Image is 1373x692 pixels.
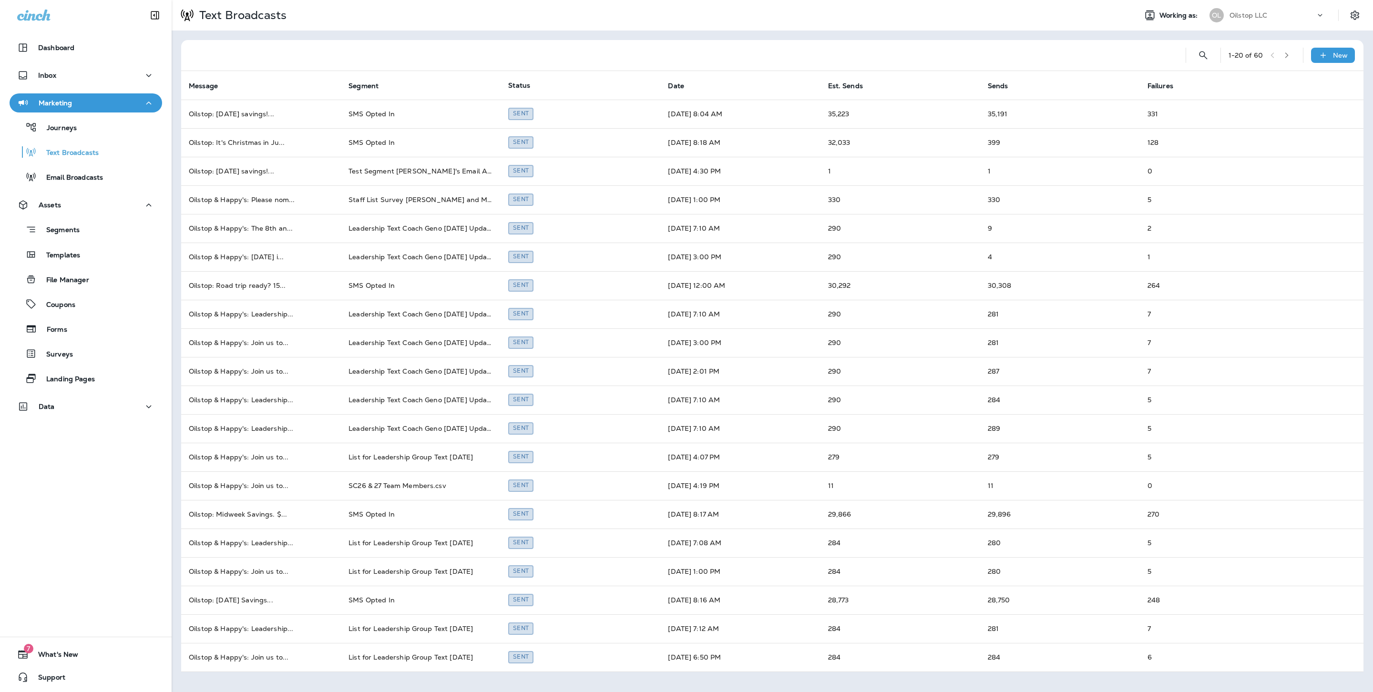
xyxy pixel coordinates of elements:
span: Date [668,81,697,90]
td: Oilstop: Midweek Savings. $ ... [181,500,341,529]
span: Created by Jay Ferrick [508,109,533,117]
p: Dashboard [38,44,74,51]
button: Email Broadcasts [10,167,162,187]
button: Coupons [10,294,162,314]
td: 30,292 [820,271,980,300]
span: Est. Sends [828,82,863,90]
td: SMS Opted In [341,100,501,128]
td: 5 [1140,386,1300,414]
td: 279 [820,443,980,471]
span: Created by Jay Ferrick [508,423,533,432]
span: 7 [24,644,33,653]
td: 290 [820,414,980,443]
button: Data [10,397,162,416]
td: 7 [1140,328,1300,357]
td: 330 [980,185,1140,214]
td: Oilstop & Happy's: The 8th an ... [181,214,341,243]
span: Failures [1148,82,1173,90]
div: Sent [508,537,533,549]
button: Marketing [10,93,162,112]
button: Search Text Broadcasts [1194,46,1213,65]
span: Message [189,81,230,90]
td: Oilstop & Happy's: Leadership ... [181,414,341,443]
td: 290 [820,386,980,414]
button: File Manager [10,269,162,289]
div: OL [1209,8,1224,22]
td: SMS Opted In [341,271,501,300]
td: [DATE] 4:30 PM [660,157,820,185]
td: Test Segment [PERSON_NAME]'s Email Addresses [341,157,501,185]
td: 9 [980,214,1140,243]
button: Collapse Sidebar [142,6,168,25]
button: Inbox [10,66,162,85]
p: Text Broadcasts [37,149,99,158]
td: 264 [1140,271,1300,300]
td: [DATE] 8:16 AM [660,586,820,614]
td: 2 [1140,214,1300,243]
td: 7 [1140,357,1300,386]
td: Oilstop & Happy's: Join us to ... [181,357,341,386]
p: Segments [37,226,80,235]
td: 330 [820,185,980,214]
td: 284 [820,643,980,672]
td: [DATE] 4:19 PM [660,471,820,500]
span: Status [508,81,530,90]
td: 290 [820,300,980,328]
td: List for Leadership Group Text [DATE] [341,443,501,471]
span: Created by Jay Ferrick [508,194,533,203]
td: 290 [820,243,980,271]
td: Oilstop: It's Christmas in Ju ... [181,128,341,157]
button: Assets [10,195,162,214]
div: Sent [508,193,533,205]
td: 29,866 [820,500,980,529]
div: Sent [508,108,533,120]
td: 290 [820,357,980,386]
p: Surveys [37,350,73,359]
td: Leadership Text Coach Geno [DATE] Update [341,243,501,271]
div: Sent [508,565,533,577]
td: 7 [1140,300,1300,328]
span: Created by Jay Ferrick [508,623,533,632]
td: Leadership Text Coach Geno [DATE] Update [341,414,501,443]
button: Segments [10,219,162,240]
td: [DATE] 7:10 AM [660,214,820,243]
span: Created by Jay Ferrick [508,538,533,546]
td: 0 [1140,157,1300,185]
td: Oilstop & Happy's: Join us to ... [181,557,341,586]
td: 284 [980,386,1140,414]
td: 281 [980,300,1140,328]
div: Sent [508,165,533,177]
p: Templates [37,251,80,260]
div: Sent [508,508,533,520]
button: 7What's New [10,645,162,664]
td: 280 [980,529,1140,557]
td: 29,896 [980,500,1140,529]
td: Staff List Survey [PERSON_NAME] and Mark Award [DATE] [341,185,501,214]
td: 279 [980,443,1140,471]
p: Forms [37,326,67,335]
td: 32,033 [820,128,980,157]
td: 1 [820,157,980,185]
td: 5 [1140,414,1300,443]
td: Oilstop & Happy's: Please nom ... [181,185,341,214]
td: [DATE] 7:10 AM [660,300,820,328]
button: Dashboard [10,38,162,57]
td: Oilstop & Happy's: Leadership ... [181,300,341,328]
td: 399 [980,128,1140,157]
td: [DATE] 1:00 PM [660,557,820,586]
td: Oilstop & Happy's: Leadership ... [181,529,341,557]
td: Oilstop: [DATE] Savings ... [181,586,341,614]
td: Leadership Text Coach Geno [DATE] Update [341,357,501,386]
p: Assets [39,201,61,209]
td: List for Leadership Group Text [DATE] [341,557,501,586]
p: Inbox [38,71,56,79]
p: Oilstop LLC [1230,11,1268,19]
td: 11 [820,471,980,500]
td: 290 [820,328,980,357]
div: Sent [508,622,533,634]
td: [DATE] 8:18 AM [660,128,820,157]
td: [DATE] 7:10 AM [660,386,820,414]
span: Created by Jay Ferrick [508,166,533,174]
div: 1 - 20 of 60 [1229,51,1263,59]
div: Sent [508,251,533,263]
